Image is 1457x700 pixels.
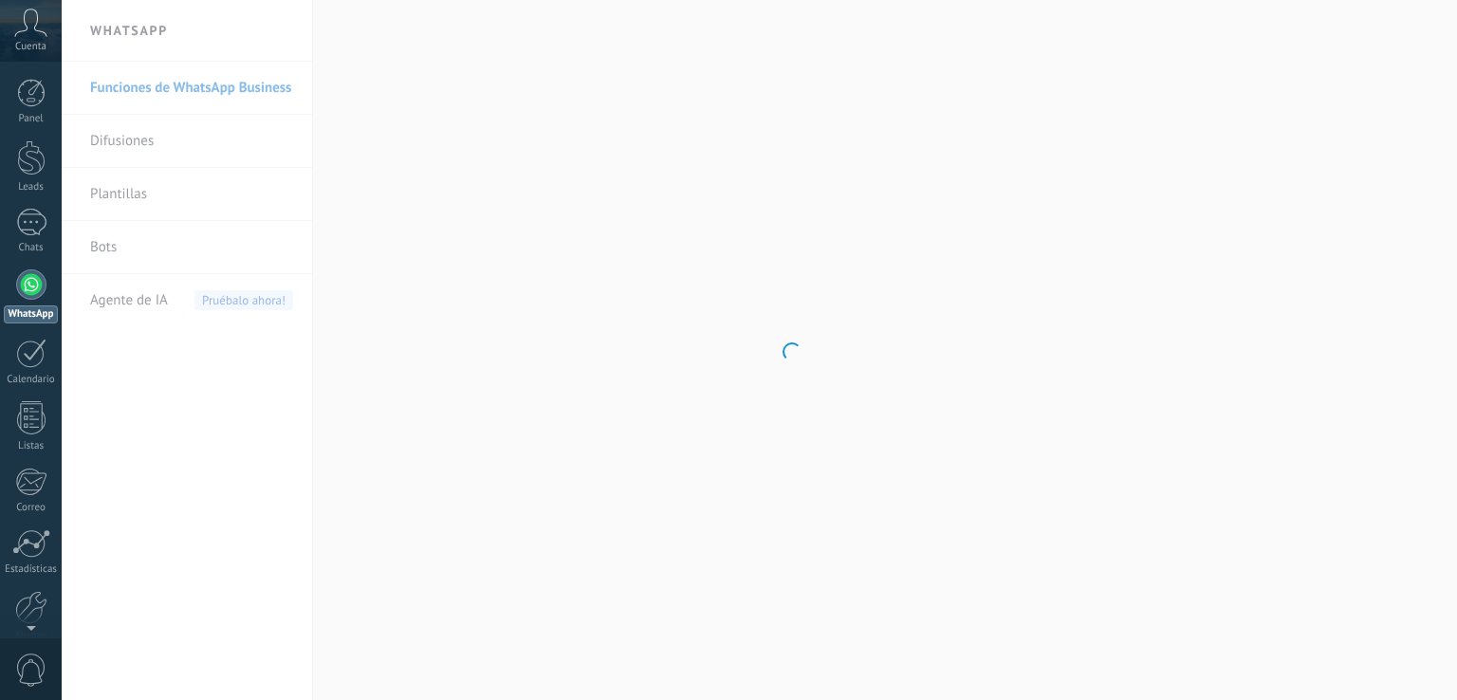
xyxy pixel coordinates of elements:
[4,113,59,125] div: Panel
[4,374,59,386] div: Calendario
[4,502,59,514] div: Correo
[4,563,59,576] div: Estadísticas
[4,181,59,193] div: Leads
[4,242,59,254] div: Chats
[4,440,59,452] div: Listas
[4,305,58,323] div: WhatsApp
[15,41,46,53] span: Cuenta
